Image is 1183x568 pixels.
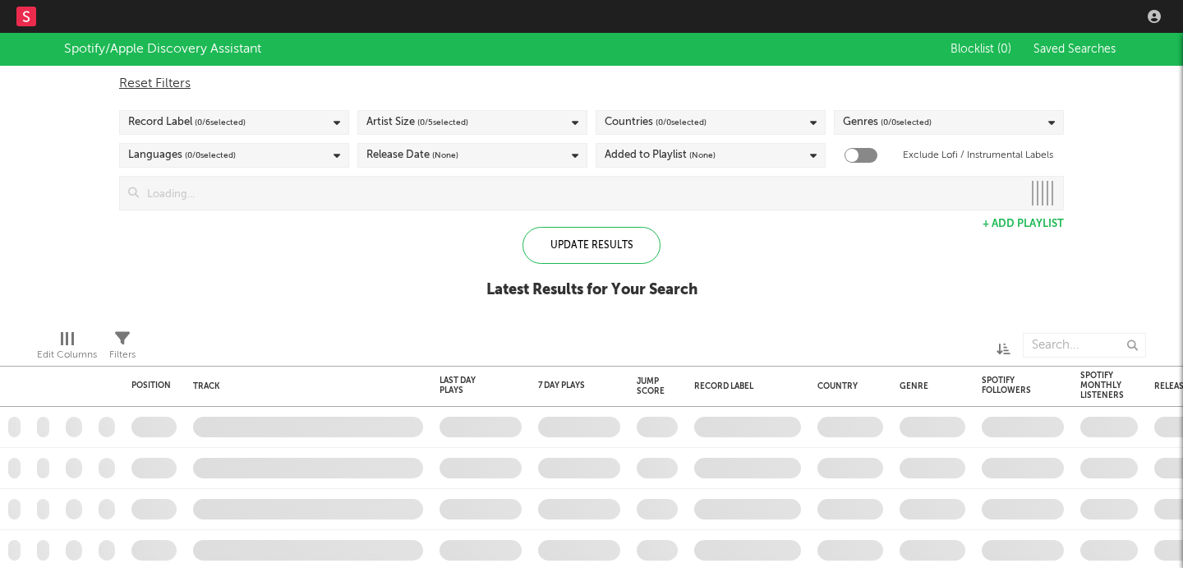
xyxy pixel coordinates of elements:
[1080,371,1124,400] div: Spotify Monthly Listeners
[109,345,136,365] div: Filters
[131,381,171,390] div: Position
[605,113,707,132] div: Countries
[1023,333,1146,358] input: Search...
[64,39,261,59] div: Spotify/Apple Discovery Assistant
[193,381,415,391] div: Track
[689,145,716,165] span: (None)
[538,381,596,390] div: 7 Day Plays
[900,381,957,391] div: Genre
[432,145,458,165] span: (None)
[522,227,661,264] div: Update Results
[366,113,468,132] div: Artist Size
[694,381,793,391] div: Record Label
[109,325,136,372] div: Filters
[656,113,707,132] span: ( 0 / 0 selected)
[366,145,458,165] div: Release Date
[881,113,932,132] span: ( 0 / 0 selected)
[605,145,716,165] div: Added to Playlist
[637,376,665,396] div: Jump Score
[195,113,246,132] span: ( 0 / 6 selected)
[983,219,1064,229] button: + Add Playlist
[37,345,97,365] div: Edit Columns
[843,113,932,132] div: Genres
[185,145,236,165] span: ( 0 / 0 selected)
[951,44,1011,55] span: Blocklist
[486,280,697,300] div: Latest Results for Your Search
[37,325,97,372] div: Edit Columns
[1033,44,1119,55] span: Saved Searches
[119,74,1064,94] div: Reset Filters
[440,376,497,395] div: Last Day Plays
[997,44,1011,55] span: ( 0 )
[139,177,1022,210] input: Loading...
[417,113,468,132] span: ( 0 / 5 selected)
[982,376,1039,395] div: Spotify Followers
[817,381,875,391] div: Country
[903,145,1053,165] label: Exclude Lofi / Instrumental Labels
[1029,43,1119,56] button: Saved Searches
[128,113,246,132] div: Record Label
[128,145,236,165] div: Languages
